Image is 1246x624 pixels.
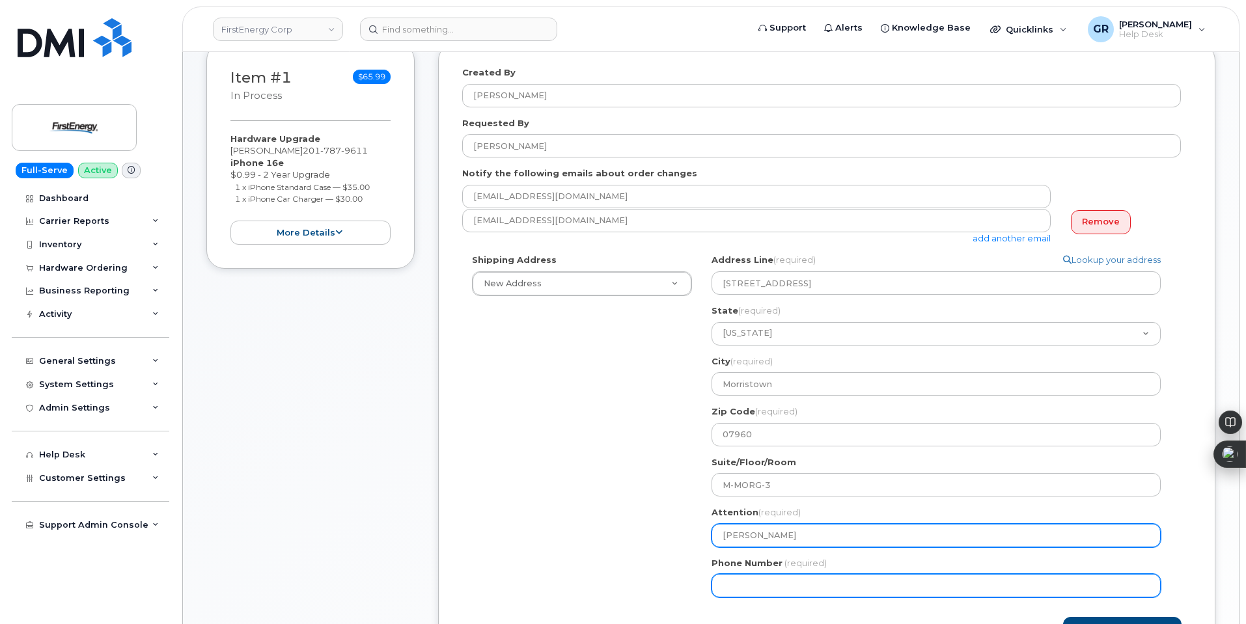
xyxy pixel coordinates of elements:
input: Find something... [360,18,557,41]
label: Suite/Floor/Room [712,456,796,468]
span: Support [769,21,806,34]
span: [PERSON_NAME] [1119,19,1192,29]
label: Requested By [462,117,529,129]
a: add another email [973,233,1051,243]
label: Zip Code [712,405,797,418]
small: in process [230,90,282,102]
input: Example: john@appleseed.com [462,209,1051,232]
div: Quicklinks [981,16,1076,42]
small: 1 x iPhone Standard Case — $35.00 [235,182,370,192]
label: Notify the following emails about order changes [462,167,697,180]
span: Help Desk [1119,29,1192,40]
a: Support [749,15,815,41]
a: Remove [1071,210,1131,234]
span: New Address [484,278,542,288]
span: Knowledge Base [892,21,971,34]
h3: Item #1 [230,70,292,103]
small: 1 x iPhone Car Charger — $30.00 [235,194,363,204]
span: (required) [784,558,827,568]
strong: iPhone 16e [230,157,284,168]
button: more details [230,221,391,245]
label: State [712,305,781,317]
a: Alerts [815,15,872,41]
span: (required) [730,356,773,366]
input: Example: john@appleseed.com [462,185,1051,208]
label: Shipping Address [472,254,557,266]
a: FirstEnergy Corp [213,18,343,41]
a: Knowledge Base [872,15,980,41]
strong: Hardware Upgrade [230,133,320,144]
span: 9611 [341,145,368,156]
span: (required) [738,305,781,316]
iframe: Messenger Launcher [1189,567,1236,614]
span: $65.99 [353,70,391,84]
label: Phone Number [712,557,782,569]
input: optional, leave blank if not needed [712,473,1161,496]
span: (required) [755,406,797,416]
span: Quicklinks [1006,24,1053,34]
span: GR [1093,21,1109,37]
div: Gabriel Rains [1079,16,1215,42]
span: 787 [320,145,341,156]
label: Created By [462,66,516,79]
span: Alerts [835,21,863,34]
div: [PERSON_NAME] $0.99 - 2 Year Upgrade [230,133,391,245]
span: 201 [303,145,368,156]
a: New Address [473,272,691,295]
span: (required) [758,507,801,517]
label: Address Line [712,254,816,266]
label: Attention [712,506,801,519]
input: Example: John Smith [462,134,1181,157]
span: (required) [773,254,816,265]
label: City [712,355,773,368]
a: Lookup your address [1063,254,1161,266]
